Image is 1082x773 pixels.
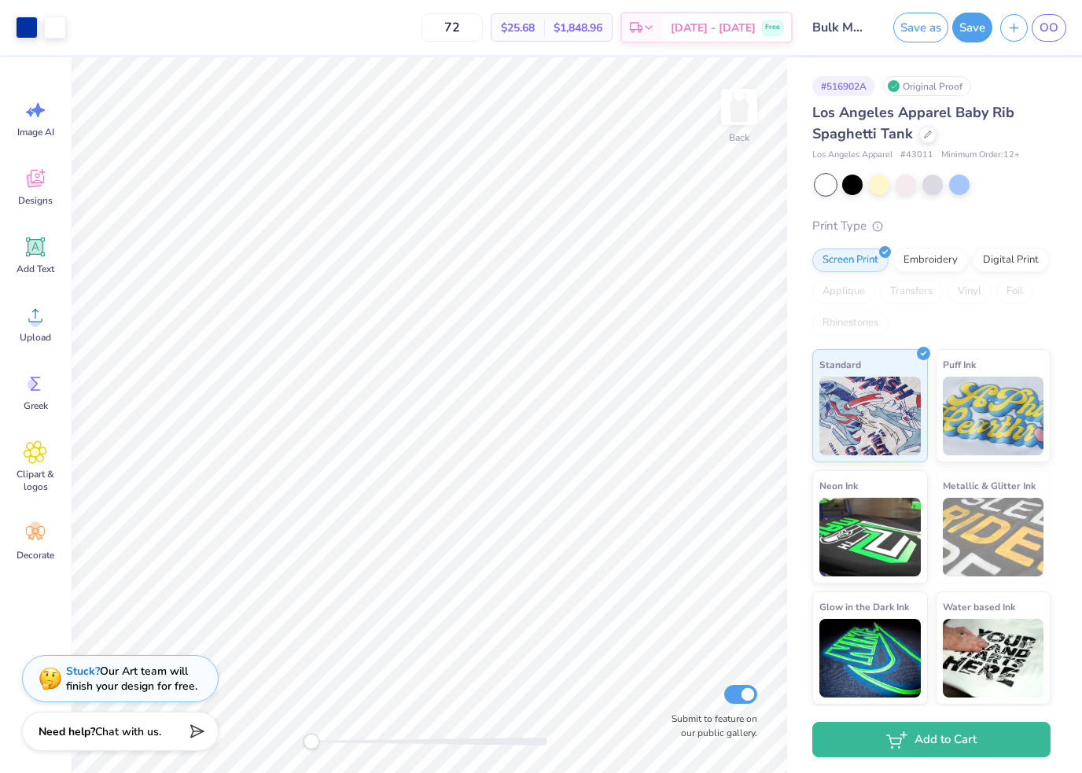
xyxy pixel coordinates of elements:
[812,311,889,335] div: Rhinestones
[883,76,971,96] div: Original Proof
[893,248,968,272] div: Embroidery
[893,13,948,42] button: Save as
[501,20,535,36] span: $25.68
[812,103,1014,143] span: Los Angeles Apparel Baby Rib Spaghetti Tank
[1040,19,1058,37] span: OO
[812,280,875,304] div: Applique
[943,477,1036,494] span: Metallic & Glitter Ink
[66,664,100,679] strong: Stuck?
[723,91,755,123] img: Back
[24,399,48,412] span: Greek
[39,724,95,739] strong: Need help?
[900,149,933,162] span: # 43011
[819,356,861,373] span: Standard
[1032,14,1066,42] a: OO
[996,280,1033,304] div: Foil
[819,619,921,698] img: Glow in the Dark Ink
[671,20,756,36] span: [DATE] - [DATE]
[95,724,161,739] span: Chat with us.
[304,734,319,749] div: Accessibility label
[943,377,1044,455] img: Puff Ink
[819,377,921,455] img: Standard
[421,13,483,42] input: – –
[17,126,54,138] span: Image AI
[819,598,909,615] span: Glow in the Dark Ink
[812,248,889,272] div: Screen Print
[17,263,54,275] span: Add Text
[554,20,602,36] span: $1,848.96
[9,468,61,493] span: Clipart & logos
[948,280,992,304] div: Vinyl
[18,194,53,207] span: Designs
[812,76,875,96] div: # 516902A
[943,598,1015,615] span: Water based Ink
[800,12,878,43] input: Untitled Design
[765,22,780,33] span: Free
[812,149,892,162] span: Los Angeles Apparel
[729,131,749,145] div: Back
[943,356,976,373] span: Puff Ink
[943,619,1044,698] img: Water based Ink
[819,477,858,494] span: Neon Ink
[20,331,51,344] span: Upload
[17,549,54,561] span: Decorate
[812,722,1051,757] button: Add to Cart
[973,248,1049,272] div: Digital Print
[880,280,943,304] div: Transfers
[66,664,197,694] div: Our Art team will finish your design for free.
[952,13,992,42] button: Save
[819,498,921,576] img: Neon Ink
[812,217,1051,235] div: Print Type
[941,149,1020,162] span: Minimum Order: 12 +
[663,712,757,740] label: Submit to feature on our public gallery.
[943,498,1044,576] img: Metallic & Glitter Ink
